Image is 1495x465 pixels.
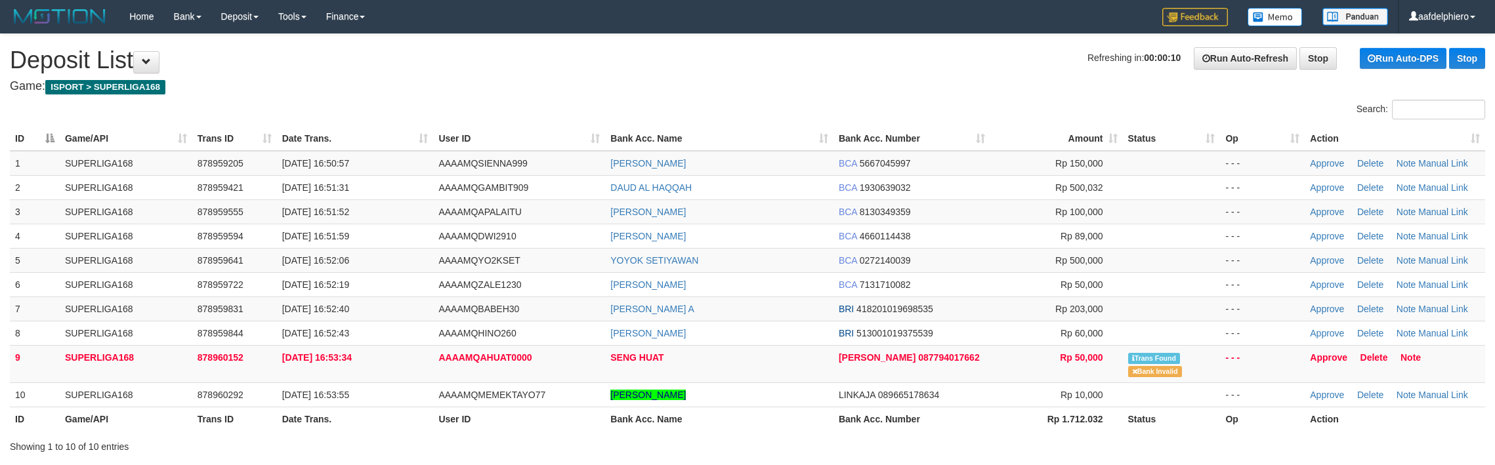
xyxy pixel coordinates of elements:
a: DAUD AL HAQQAH [610,182,692,193]
a: Run Auto-Refresh [1194,47,1297,70]
span: AAAAMQMEMEKTAYO77 [438,390,545,400]
span: [PERSON_NAME] [839,352,916,363]
td: - - - [1220,224,1305,248]
a: Note [1397,328,1416,338]
th: Op [1220,407,1305,431]
span: [DATE] 16:53:55 [282,390,349,400]
span: BCA [839,279,857,290]
a: Manual Link [1418,328,1468,338]
th: ID [10,407,60,431]
span: Rp 500,032 [1055,182,1103,193]
a: Approve [1310,328,1344,338]
a: Approve [1310,207,1344,217]
td: - - - [1220,345,1305,382]
td: 9 [10,345,60,382]
span: [DATE] 16:52:43 [282,328,349,338]
a: Note [1397,182,1416,193]
span: BRI [839,328,854,338]
a: Note [1400,352,1421,363]
a: Manual Link [1418,390,1468,400]
span: Copy 5667045997 to clipboard [860,158,911,169]
a: [PERSON_NAME] [610,207,686,217]
span: [DATE] 16:50:57 [282,158,349,169]
h1: Deposit List [10,47,1485,73]
td: SUPERLIGA168 [60,248,192,272]
a: Note [1397,231,1416,241]
th: User ID: activate to sort column ascending [433,127,605,151]
td: 5 [10,248,60,272]
span: Copy 087794017662 to clipboard [918,352,979,363]
img: Feedback.jpg [1162,8,1228,26]
a: Manual Link [1418,231,1468,241]
span: Rp 89,000 [1061,231,1103,241]
td: 10 [10,382,60,407]
span: [DATE] 16:52:40 [282,304,349,314]
td: SUPERLIGA168 [60,199,192,224]
td: SUPERLIGA168 [60,296,192,321]
img: MOTION_logo.png [10,7,110,26]
a: Delete [1357,255,1383,266]
a: Manual Link [1418,255,1468,266]
span: 878959594 [198,231,243,241]
th: Status [1123,407,1221,431]
strong: 00:00:10 [1144,52,1181,63]
span: Copy 7131710082 to clipboard [860,279,911,290]
th: Bank Acc. Name: activate to sort column ascending [605,127,833,151]
th: Bank Acc. Number [833,407,990,431]
td: - - - [1220,321,1305,345]
span: ISPORT > SUPERLIGA168 [45,80,165,94]
td: - - - [1220,151,1305,176]
a: Note [1397,255,1416,266]
th: Bank Acc. Name [605,407,833,431]
a: Delete [1357,328,1383,338]
td: 4 [10,224,60,248]
a: Stop [1299,47,1337,70]
span: [DATE] 16:51:52 [282,207,349,217]
td: SUPERLIGA168 [60,382,192,407]
a: Note [1397,304,1416,314]
span: BRI [839,304,854,314]
span: AAAAMQSIENNA999 [438,158,527,169]
a: Note [1397,158,1416,169]
a: SENG HUAT [610,352,663,363]
th: Action [1305,407,1485,431]
span: BCA [839,231,857,241]
a: Approve [1310,158,1344,169]
span: Copy 4660114438 to clipboard [860,231,911,241]
a: YOYOK SETIYAWAN [610,255,698,266]
th: Game/API [60,407,192,431]
a: [PERSON_NAME] [610,231,686,241]
label: Search: [1357,100,1485,119]
span: 878959555 [198,207,243,217]
div: Showing 1 to 10 of 10 entries [10,435,613,453]
img: Button%20Memo.svg [1248,8,1303,26]
a: [PERSON_NAME] [610,390,686,400]
span: Similar transaction found [1128,353,1181,364]
td: - - - [1220,296,1305,321]
th: User ID [433,407,605,431]
td: 7 [10,296,60,321]
span: BCA [839,158,857,169]
th: ID: activate to sort column descending [10,127,60,151]
a: [PERSON_NAME] [610,328,686,338]
span: AAAAMQGAMBIT909 [438,182,528,193]
span: 878959831 [198,304,243,314]
th: Op: activate to sort column ascending [1220,127,1305,151]
span: [DATE] 16:51:59 [282,231,349,241]
span: AAAAMQHINO260 [438,328,516,338]
span: 878960152 [198,352,243,363]
th: Bank Acc. Number: activate to sort column ascending [833,127,990,151]
span: Rp 50,000 [1061,279,1103,290]
span: Refreshing in: [1087,52,1181,63]
h4: Game: [10,80,1485,93]
span: 878960292 [198,390,243,400]
span: Copy 8130349359 to clipboard [860,207,911,217]
span: AAAAMQYO2KSET [438,255,520,266]
span: BCA [839,255,857,266]
a: Manual Link [1418,304,1468,314]
span: LINKAJA [839,390,875,400]
span: [DATE] 16:52:06 [282,255,349,266]
span: BCA [839,182,857,193]
th: Rp 1.712.032 [990,407,1123,431]
td: 2 [10,175,60,199]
